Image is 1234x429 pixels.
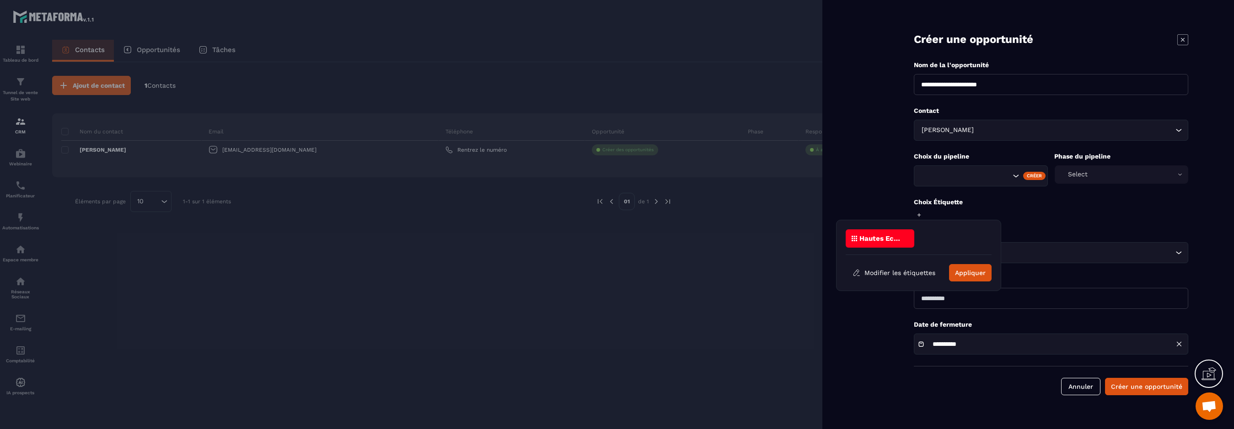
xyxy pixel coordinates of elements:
p: Produit [914,229,1188,238]
div: Search for option [914,242,1188,263]
div: Créer [1023,172,1046,180]
p: Phase du pipeline [1055,152,1189,161]
input: Search for option [920,171,1010,181]
p: Montant [914,275,1188,283]
button: Créer une opportunité [1105,378,1188,395]
div: Search for option [914,165,1048,186]
button: Appliquer [949,264,992,281]
p: Choix du pipeline [914,152,1048,161]
p: Hautes Ecoles Ferrer [859,235,904,242]
div: Search for option [914,120,1188,141]
span: [PERSON_NAME] [920,125,976,135]
input: Search for option [976,125,1173,135]
p: Date de fermeture [914,320,1188,329]
div: Ouvrir le chat [1196,392,1223,420]
p: Choix Étiquette [914,198,1188,207]
p: Créer une opportunité [914,32,1033,47]
button: Annuler [1061,378,1100,395]
input: Search for option [920,248,1173,258]
button: Modifier les étiquettes [846,265,942,281]
p: Nom de la l'opportunité [914,61,1188,69]
p: Contact [914,106,1188,115]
